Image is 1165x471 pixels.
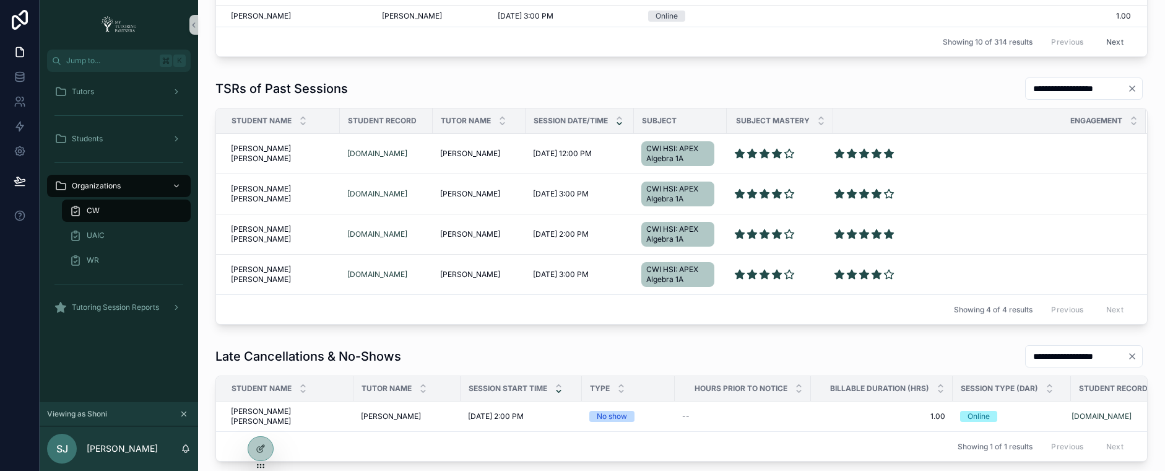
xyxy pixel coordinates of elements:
[440,149,518,159] a: [PERSON_NAME]
[62,200,191,222] a: CW
[656,11,678,22] div: Online
[47,50,191,72] button: Jump to...K
[498,11,553,21] span: [DATE] 3:00 PM
[97,15,141,35] img: App logo
[1072,412,1158,421] a: [DOMAIN_NAME]
[348,116,417,126] span: Student Record
[642,116,677,126] span: Subject
[1070,116,1122,126] span: Engagement
[347,229,425,239] a: [DOMAIN_NAME]
[40,72,198,335] div: scrollable content
[1127,351,1142,361] button: Clear
[818,412,945,421] a: 1.00
[347,270,407,280] a: [DOMAIN_NAME]
[347,149,425,159] a: [DOMAIN_NAME]
[215,80,348,97] h1: TSRs of Past Sessions
[72,134,103,144] span: Students
[830,384,929,394] span: Billable Duration (hrs)
[695,384,787,394] span: Hours prior to notice
[232,116,292,126] span: Student Name
[56,441,68,456] span: SJ
[347,189,407,199] a: [DOMAIN_NAME]
[1072,412,1132,421] a: [DOMAIN_NAME]
[72,181,121,191] span: Organizations
[72,302,159,312] span: Tutoring Session Reports
[641,219,719,249] a: CWI HSI: APEX Algebra 1A
[231,224,332,244] a: [PERSON_NAME] [PERSON_NAME]
[533,189,589,199] span: [DATE] 3:00 PM
[968,411,990,422] div: Online
[72,87,94,97] span: Tutors
[641,179,719,209] a: CWI HSI: APEX Algebra 1A
[533,270,626,280] a: [DATE] 3:00 PM
[347,270,425,280] a: [DOMAIN_NAME]
[62,224,191,247] a: UAIC
[440,229,500,239] span: [PERSON_NAME]
[361,412,421,421] span: [PERSON_NAME]
[175,56,184,66] span: K
[533,229,589,239] span: [DATE] 2:00 PM
[231,184,332,204] a: [PERSON_NAME] [PERSON_NAME]
[682,412,803,421] a: --
[590,384,610,394] span: Type
[533,149,592,159] span: [DATE] 12:00 PM
[87,255,99,265] span: WR
[215,348,401,365] h1: Late Cancellations & No-Shows
[440,149,500,159] span: [PERSON_NAME]
[646,224,709,244] span: CWI HSI: APEX Algebra 1A
[440,189,518,199] a: [PERSON_NAME]
[362,384,412,394] span: Tutor Name
[468,412,524,421] span: [DATE] 2:00 PM
[440,189,500,199] span: [PERSON_NAME]
[440,229,518,239] a: [PERSON_NAME]
[232,384,292,394] span: Student Name
[62,249,191,271] a: WR
[87,442,158,455] p: [PERSON_NAME]
[47,81,191,103] a: Tutors
[960,411,1063,422] a: Online
[641,139,719,169] a: CWI HSI: APEX Algebra 1A
[646,144,709,164] span: CWI HSI: APEX Algebra 1A
[231,265,332,284] a: [PERSON_NAME] [PERSON_NAME]
[347,229,407,239] a: [DOMAIN_NAME]
[441,116,491,126] span: Tutor Name
[361,412,453,421] a: [PERSON_NAME]
[468,412,574,421] a: [DATE] 2:00 PM
[958,442,1033,452] span: Showing 1 of 1 results
[231,144,332,164] a: [PERSON_NAME] [PERSON_NAME]
[47,128,191,150] a: Students
[533,270,589,280] span: [DATE] 3:00 PM
[469,384,547,394] span: Session Start Time
[961,384,1038,394] span: Session Type (DAR)
[533,149,626,159] a: [DATE] 12:00 PM
[682,412,690,421] span: --
[440,270,518,280] a: [PERSON_NAME]
[1098,32,1132,51] button: Next
[382,11,442,21] span: [PERSON_NAME]
[347,149,407,159] a: [DOMAIN_NAME]
[47,409,107,419] span: Viewing as Shoni
[66,56,155,66] span: Jump to...
[87,231,105,240] span: UAIC
[231,407,346,426] a: [PERSON_NAME] [PERSON_NAME]
[47,175,191,197] a: Organizations
[87,206,100,216] span: CW
[597,411,627,422] div: No show
[589,411,667,422] a: No show
[534,116,608,126] span: Session Date/Time
[347,189,425,199] a: [DOMAIN_NAME]
[943,37,1033,47] span: Showing 10 of 314 results
[736,116,810,126] span: Subject Mastery
[1079,384,1148,394] span: Student Record
[533,229,626,239] a: [DATE] 2:00 PM
[646,184,709,204] span: CWI HSI: APEX Algebra 1A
